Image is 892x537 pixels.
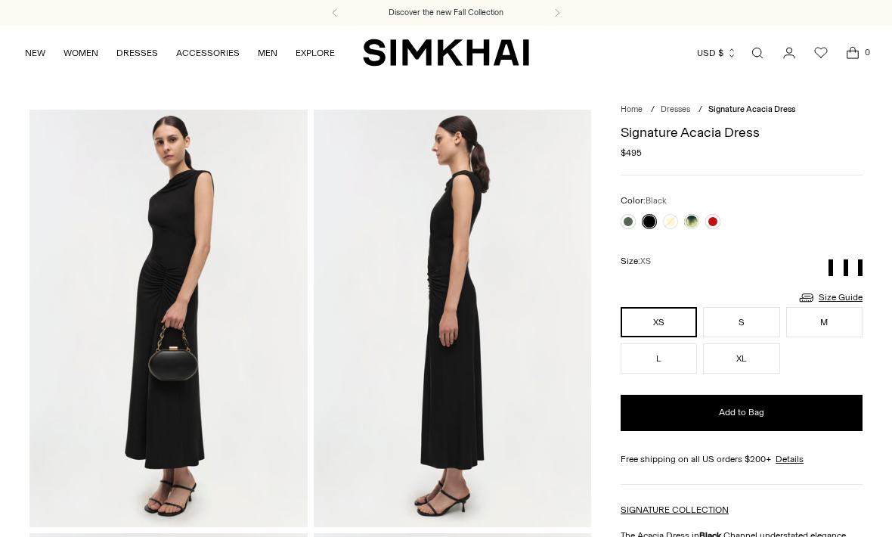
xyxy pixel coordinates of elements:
a: EXPLORE [296,36,335,70]
a: WOMEN [63,36,98,70]
button: USD $ [697,36,737,70]
button: L [621,343,697,374]
a: SIMKHAI [363,38,529,67]
button: Add to Bag [621,395,863,431]
span: 0 [860,45,874,59]
span: Signature Acacia Dress [708,104,795,114]
span: Add to Bag [719,406,764,419]
a: Size Guide [798,288,863,307]
a: Go to the account page [774,38,804,68]
button: S [703,307,779,337]
div: / [698,104,702,116]
nav: breadcrumbs [621,104,863,116]
a: Home [621,104,643,114]
img: Signature Acacia Dress [314,110,592,526]
a: Dresses [661,104,690,114]
a: DRESSES [116,36,158,70]
a: Open search modal [742,38,773,68]
div: Free shipping on all US orders $200+ [621,452,863,466]
a: NEW [25,36,45,70]
a: Details [776,452,804,466]
button: XS [621,307,697,337]
h1: Signature Acacia Dress [621,126,863,139]
img: Signature Acacia Dress [29,110,308,526]
button: M [786,307,863,337]
a: SIGNATURE COLLECTION [621,504,729,515]
a: Discover the new Fall Collection [389,7,503,19]
a: Wishlist [806,38,836,68]
button: XL [703,343,779,374]
a: Open cart modal [838,38,868,68]
span: Black [646,196,667,206]
a: ACCESSORIES [176,36,240,70]
div: / [651,104,655,116]
label: Color: [621,194,667,208]
span: XS [640,256,651,266]
a: MEN [258,36,277,70]
label: Size: [621,254,651,268]
span: $495 [621,146,642,160]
